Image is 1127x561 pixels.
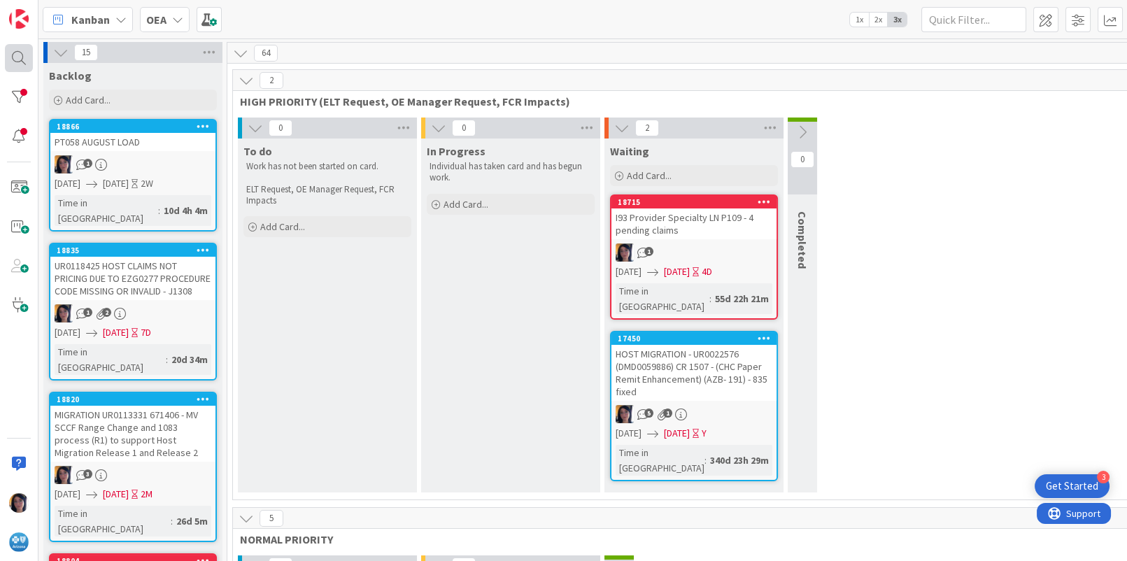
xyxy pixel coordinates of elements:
span: 2 [102,308,111,317]
div: 18866 [50,120,215,133]
span: : [158,203,160,218]
span: 5 [644,409,653,418]
span: 64 [254,45,278,62]
div: TC [611,243,777,262]
span: 0 [452,120,476,136]
span: 2x [869,13,888,27]
span: 1 [83,159,92,168]
div: 26d 5m [173,513,211,529]
div: Open Get Started checklist, remaining modules: 3 [1035,474,1110,498]
span: [DATE] [664,264,690,279]
span: [DATE] [55,176,80,191]
div: 18835 [57,246,215,255]
span: 0 [269,120,292,136]
div: MIGRATION UR0113331 671406 - MV SCCF Range Change and 1083 process (R1) to support Host Migration... [50,406,215,462]
div: 18866 [57,122,215,132]
div: Time in [GEOGRAPHIC_DATA] [55,506,171,537]
span: [DATE] [103,325,129,340]
img: TC [616,405,634,423]
img: Visit kanbanzone.com [9,9,29,29]
span: 2 [260,72,283,89]
a: 17450HOST MIGRATION - UR0022576 (DMD0059886) CR 1507 - (CHC Paper Remit Enhancement) (AZB- 191) -... [610,331,778,481]
a: 18820MIGRATION UR0113331 671406 - MV SCCF Range Change and 1083 process (R1) to support Host Migr... [49,392,217,542]
div: 18715I93 Provider Specialty LN P109 - 4 pending claims [611,196,777,239]
img: TC [9,493,29,513]
div: 18715 [618,197,777,207]
span: Support [29,2,64,19]
a: 18715I93 Provider Specialty LN P109 - 4 pending claimsTC[DATE][DATE]4DTime in [GEOGRAPHIC_DATA]:5... [610,194,778,320]
div: 17450 [611,332,777,345]
span: 1 [663,409,672,418]
span: In Progress [427,144,485,158]
div: 18820 [50,393,215,406]
div: UR0118425 HOST CLAIMS NOT PRICING DUE TO EZG0277 PROCEDURE CODE MISSING OR INVALID - J1308 [50,257,215,300]
span: : [171,513,173,529]
div: HOST MIGRATION - UR0022576 (DMD0059886) CR 1507 - (CHC Paper Remit Enhancement) (AZB- 191) - 835 ... [611,345,777,401]
span: To do [243,144,272,158]
input: Quick Filter... [921,7,1026,32]
span: 5 [260,510,283,527]
div: Time in [GEOGRAPHIC_DATA] [55,195,158,226]
div: 18835UR0118425 HOST CLAIMS NOT PRICING DUE TO EZG0277 PROCEDURE CODE MISSING OR INVALID - J1308 [50,244,215,300]
div: Time in [GEOGRAPHIC_DATA] [55,344,166,375]
span: [DATE] [103,487,129,502]
div: 7D [141,325,151,340]
img: TC [55,304,73,322]
span: [DATE] [55,325,80,340]
div: Time in [GEOGRAPHIC_DATA] [616,445,704,476]
p: Work has not been started on card. [246,161,409,172]
span: Add Card... [260,220,305,233]
img: TC [55,155,73,173]
div: 340d 23h 29m [707,453,772,468]
div: 18866PT058 AUGUST LOAD [50,120,215,151]
span: Backlog [49,69,92,83]
div: 18835 [50,244,215,257]
div: 10d 4h 4m [160,203,211,218]
span: : [166,352,168,367]
div: 17450HOST MIGRATION - UR0022576 (DMD0059886) CR 1507 - (CHC Paper Remit Enhancement) (AZB- 191) -... [611,332,777,401]
div: TC [611,405,777,423]
span: Add Card... [627,169,672,182]
span: 3x [888,13,907,27]
span: 1 [644,247,653,256]
div: 20d 34m [168,352,211,367]
span: Waiting [610,144,649,158]
span: 15 [74,44,98,61]
span: [DATE] [616,264,642,279]
span: 3 [83,469,92,478]
div: PT058 AUGUST LOAD [50,133,215,151]
span: Kanban [71,11,110,28]
a: 18866PT058 AUGUST LOADTC[DATE][DATE]2WTime in [GEOGRAPHIC_DATA]:10d 4h 4m [49,119,217,232]
div: TC [50,466,215,484]
div: 17450 [618,334,777,343]
div: 3 [1097,471,1110,483]
span: : [704,453,707,468]
div: 2M [141,487,153,502]
div: 18820MIGRATION UR0113331 671406 - MV SCCF Range Change and 1083 process (R1) to support Host Migr... [50,393,215,462]
span: [DATE] [616,426,642,441]
div: Get Started [1046,479,1098,493]
b: OEA [146,13,166,27]
div: 18715 [611,196,777,208]
div: TC [50,155,215,173]
div: 18820 [57,395,215,404]
span: 0 [791,151,814,168]
div: 2W [141,176,153,191]
span: : [709,291,711,306]
span: Add Card... [444,198,488,211]
span: [DATE] [103,176,129,191]
span: [DATE] [664,426,690,441]
div: Y [702,426,707,441]
span: 1x [850,13,869,27]
div: 55d 22h 21m [711,291,772,306]
span: [DATE] [55,487,80,502]
span: 1 [83,308,92,317]
p: Individual has taken card and has begun work. [430,161,592,184]
div: TC [50,304,215,322]
div: Time in [GEOGRAPHIC_DATA] [616,283,709,314]
div: I93 Provider Specialty LN P109 - 4 pending claims [611,208,777,239]
img: TC [616,243,634,262]
span: Completed [795,211,809,269]
img: avatar [9,532,29,552]
p: ELT Request, OE Manager Request, FCR Impacts [246,184,409,207]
